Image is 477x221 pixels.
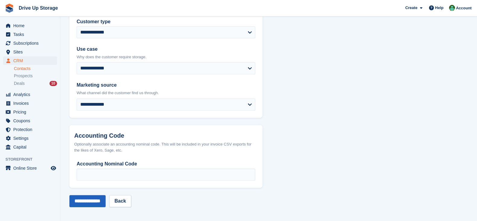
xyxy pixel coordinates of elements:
[13,108,49,116] span: Pricing
[5,156,60,162] span: Storefront
[13,125,49,134] span: Protection
[13,117,49,125] span: Coupons
[3,99,57,107] a: menu
[50,165,57,172] a: Preview store
[109,195,131,207] a: Back
[77,18,255,25] label: Customer type
[3,30,57,39] a: menu
[77,46,255,53] label: Use case
[3,21,57,30] a: menu
[13,134,49,143] span: Settings
[13,56,49,65] span: CRM
[13,90,49,99] span: Analytics
[74,132,258,139] h2: Accounting Code
[3,164,57,172] a: menu
[14,81,25,86] span: Deals
[77,82,255,89] label: Marketing source
[13,48,49,56] span: Sites
[13,39,49,47] span: Subscriptions
[77,54,255,60] p: Why does the customer require storage.
[77,90,255,96] p: What channel did the customer find us through.
[3,143,57,151] a: menu
[49,81,57,86] div: 10
[77,160,255,168] label: Accounting Nominal Code
[14,73,57,79] a: Prospects
[3,108,57,116] a: menu
[3,134,57,143] a: menu
[13,99,49,107] span: Invoices
[13,30,49,39] span: Tasks
[13,21,49,30] span: Home
[435,5,444,11] span: Help
[74,141,258,153] div: Optionally associate an accounting nominal code. This will be included in your invoice CSV export...
[3,39,57,47] a: menu
[3,90,57,99] a: menu
[13,143,49,151] span: Capital
[3,48,57,56] a: menu
[3,125,57,134] a: menu
[14,66,57,72] a: Contacts
[14,80,57,87] a: Deals 10
[13,164,49,172] span: Online Store
[449,5,455,11] img: Camille
[3,56,57,65] a: menu
[3,117,57,125] a: menu
[405,5,417,11] span: Create
[5,4,14,13] img: stora-icon-8386f47178a22dfd0bd8f6a31ec36ba5ce8667c1dd55bd0f319d3a0aa187defe.svg
[14,73,33,79] span: Prospects
[456,5,472,11] span: Account
[16,3,60,13] a: Drive Up Storage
